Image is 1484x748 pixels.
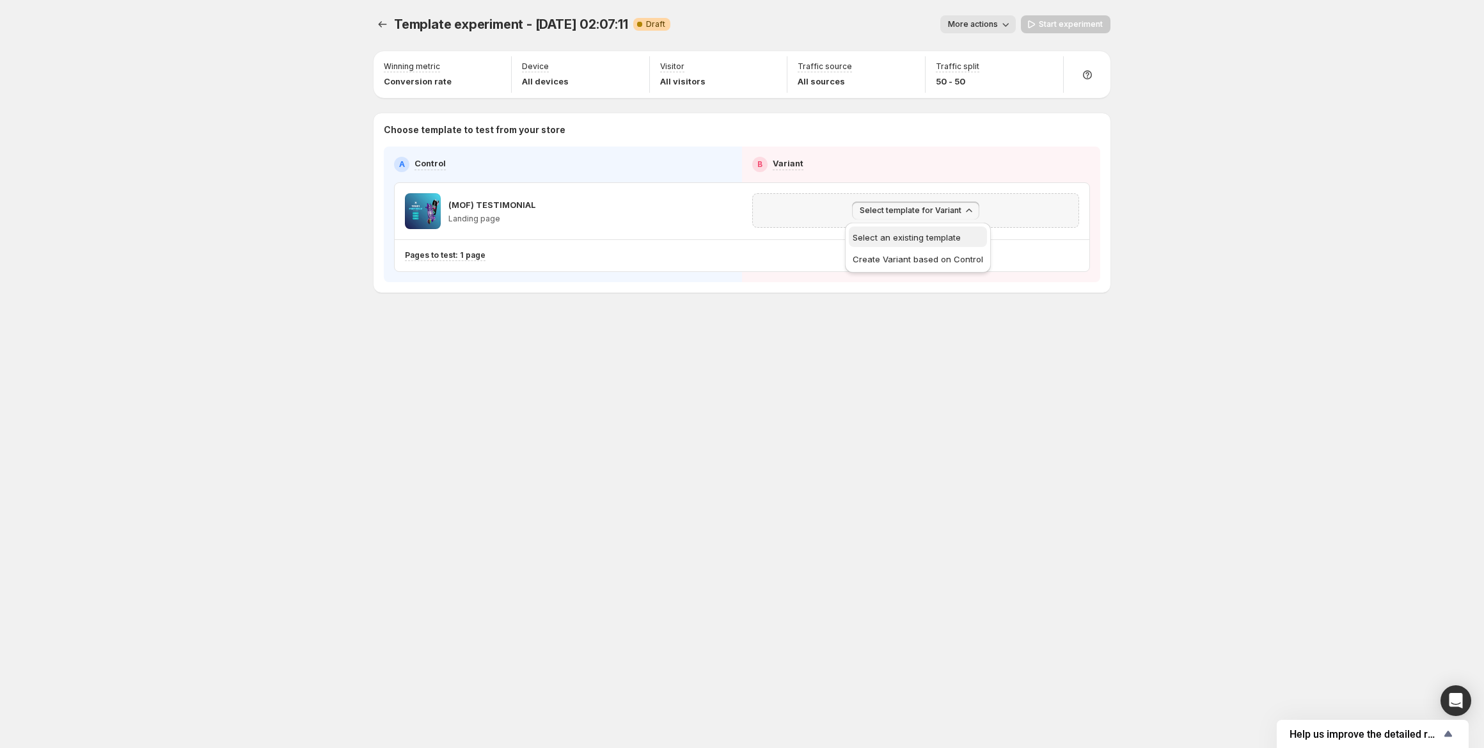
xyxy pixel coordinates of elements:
[940,15,1016,33] button: More actions
[414,157,446,170] p: Control
[448,214,535,224] p: Landing page
[660,75,706,88] p: All visitors
[384,75,452,88] p: Conversion rate
[1290,726,1456,742] button: Show survey - Help us improve the detailed report for A/B campaigns
[773,157,803,170] p: Variant
[384,61,440,72] p: Winning metric
[405,250,485,260] p: Pages to test: 1 page
[853,254,983,264] span: Create Variant based on Control
[849,248,987,269] button: Create Variant based on Control
[798,75,852,88] p: All sources
[448,198,535,211] p: (MOF) TESTIMONIAL
[399,159,405,170] h2: A
[849,227,987,247] button: Select an existing template
[860,205,961,216] span: Select template for Variant
[1441,685,1471,716] div: Open Intercom Messenger
[798,61,852,72] p: Traffic source
[948,19,998,29] span: More actions
[384,123,1100,136] p: Choose template to test from your store
[1290,728,1441,740] span: Help us improve the detailed report for A/B campaigns
[522,75,569,88] p: All devices
[374,15,391,33] button: Experiments
[852,202,979,219] button: Select template for Variant
[646,19,665,29] span: Draft
[936,61,979,72] p: Traffic split
[522,61,549,72] p: Device
[853,232,961,243] span: Select an existing template
[757,159,762,170] h2: B
[660,61,684,72] p: Visitor
[936,75,979,88] p: 50 - 50
[405,193,441,229] img: (MOF) TESTIMONIAL
[394,17,628,32] span: Template experiment - [DATE] 02:07:11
